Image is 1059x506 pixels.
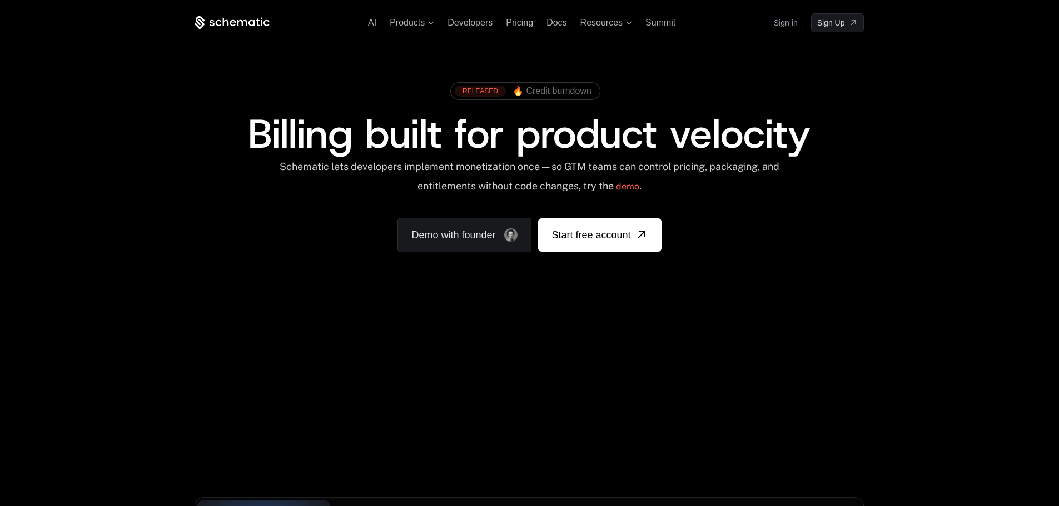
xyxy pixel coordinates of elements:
a: Developers [448,18,493,27]
a: [object Object] [811,13,864,32]
span: Billing built for product velocity [248,107,811,161]
a: Pricing [506,18,533,27]
a: demo [616,173,639,200]
span: Start free account [551,227,630,243]
span: Products [390,18,425,28]
span: 🔥 Credit burndown [513,86,591,96]
a: [object Object] [538,218,661,252]
div: Schematic lets developers implement monetization once — so GTM teams can control pricing, packagi... [279,161,780,200]
a: Summit [645,18,675,27]
img: Founder [504,228,518,242]
a: [object Object],[object Object] [455,86,591,97]
a: AI [368,18,376,27]
a: Sign in [774,14,798,32]
span: Resources [580,18,623,28]
div: RELEASED [455,86,506,97]
a: Demo with founder, ,[object Object] [397,218,531,252]
span: Sign Up [817,17,845,28]
a: Docs [546,18,566,27]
